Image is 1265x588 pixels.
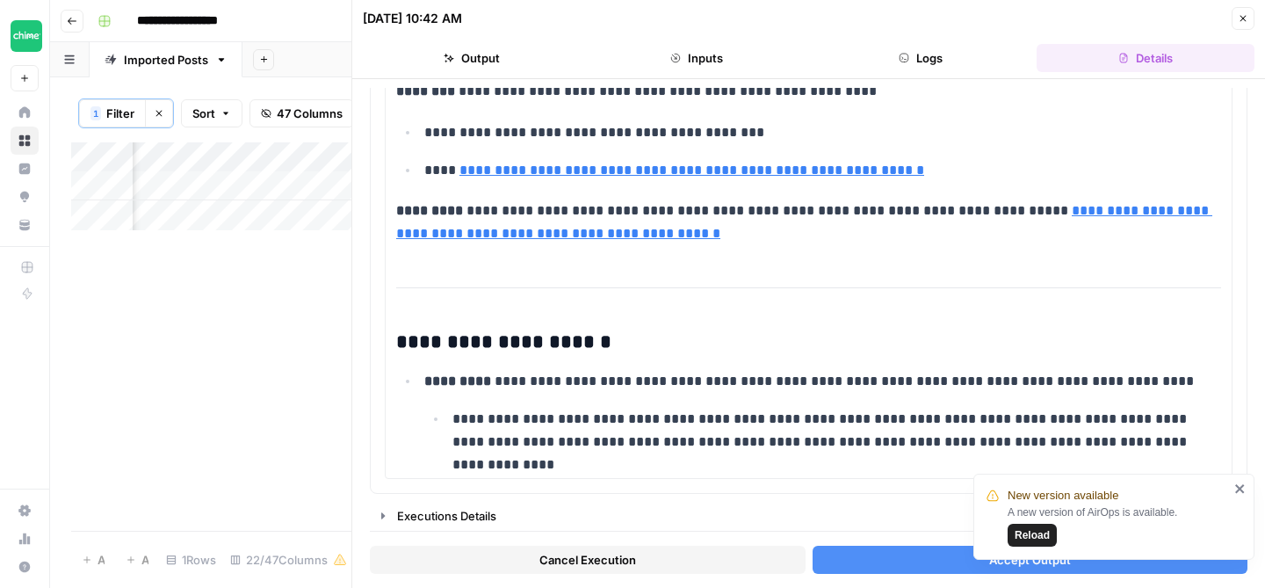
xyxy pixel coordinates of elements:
button: Output [363,44,581,72]
button: Add Row [71,546,115,574]
span: Add Row [98,551,105,569]
span: Reload [1015,527,1050,543]
a: Imported Posts [90,42,242,77]
div: A new version of AirOps is available. [1008,505,1229,547]
span: Accept Output [989,551,1071,569]
button: Help + Support [11,553,39,581]
button: Details [1037,44,1254,72]
span: 47 Columns [277,105,343,122]
button: Add 10 Rows [115,546,159,574]
a: Usage [11,525,39,553]
button: Cancel Execution [370,546,806,574]
button: 47 Columns [249,99,354,127]
button: Inputs [588,44,806,72]
span: Cancel Execution [539,551,636,569]
button: Workspace: Chime [11,14,39,58]
span: 1 [93,106,98,120]
div: Executions Details [397,507,1236,525]
a: Settings [11,497,39,525]
a: Your Data [11,211,39,239]
div: 22/47 Columns [223,546,354,574]
a: Opportunities [11,183,39,211]
span: Sort [192,105,215,122]
div: 1 Rows [159,546,223,574]
div: 1 [90,106,101,120]
button: Accept Output [813,546,1248,574]
button: Sort [181,99,242,127]
span: Add 10 Rows [141,551,148,569]
span: New version available [1008,487,1118,505]
button: 1Filter [79,99,145,127]
button: Reload [1008,524,1057,547]
button: Logs [813,44,1030,72]
a: Home [11,98,39,127]
button: close [1234,482,1247,496]
span: Filter [106,105,134,122]
img: Chime Logo [11,20,42,52]
div: [DATE] 10:42 AM [363,10,462,27]
div: Imported Posts [124,51,208,69]
a: Insights [11,155,39,183]
button: Executions Details [371,502,1247,530]
a: Browse [11,127,39,155]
